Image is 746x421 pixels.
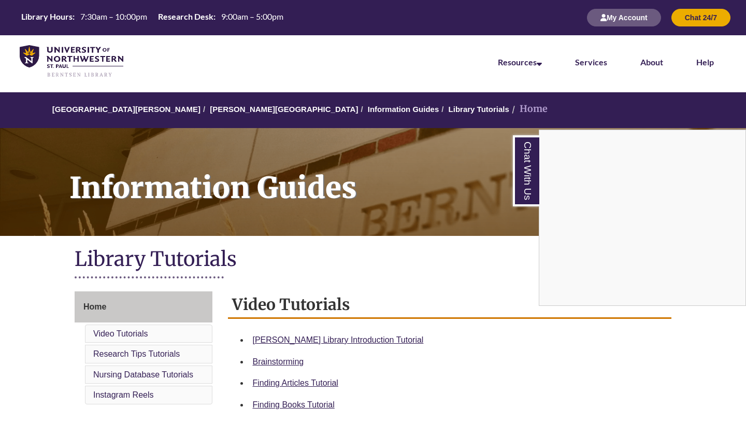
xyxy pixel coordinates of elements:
a: Chat With Us [513,135,539,206]
a: About [640,57,663,67]
a: Help [696,57,714,67]
a: Services [575,57,607,67]
img: UNWSP Library Logo [20,45,123,78]
div: Chat With Us [539,130,746,306]
iframe: Chat Widget [539,130,745,305]
a: Resources [498,57,542,67]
